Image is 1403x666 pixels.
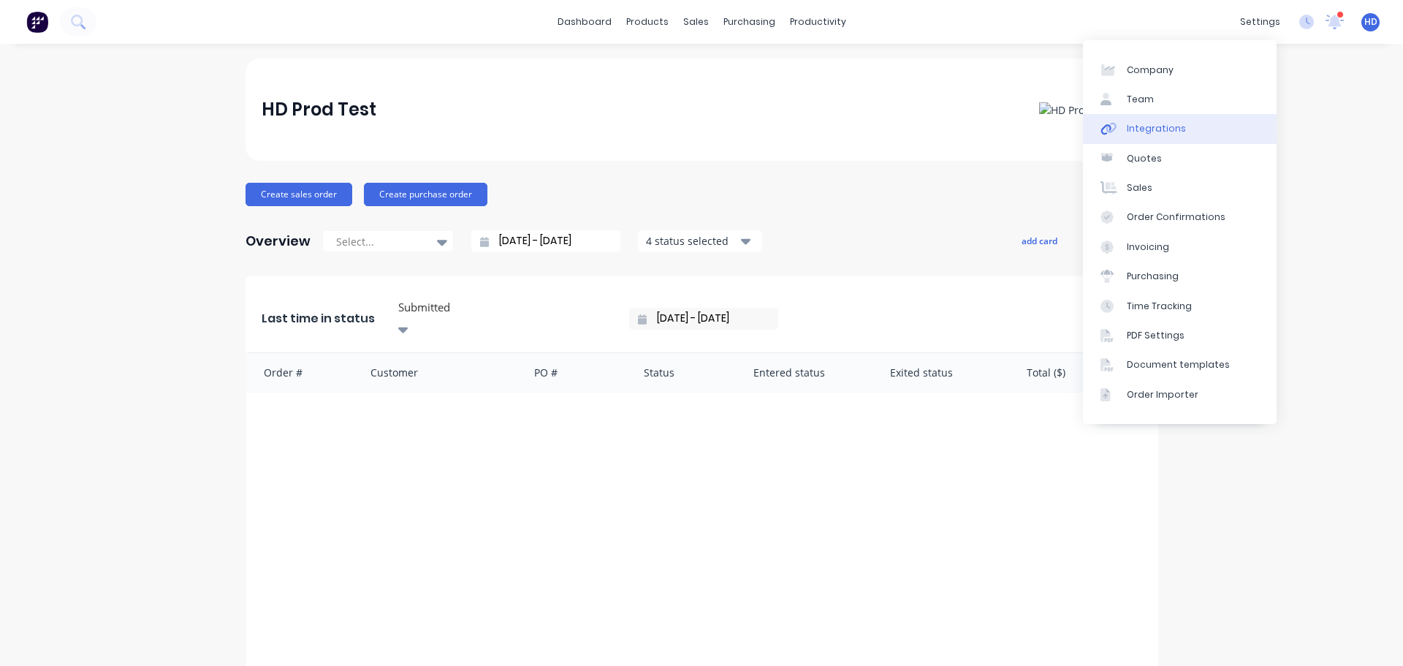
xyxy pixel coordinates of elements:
div: Entered status [739,353,875,392]
button: Create sales order [246,183,352,206]
div: Invoicing [1127,241,1169,254]
a: Purchasing [1083,262,1277,291]
div: Order # [246,353,356,392]
div: Quotes [1127,152,1162,165]
div: PO # [520,353,629,392]
div: settings [1233,11,1288,33]
button: Create purchase order [364,183,487,206]
div: HD Prod Test [262,95,376,124]
a: Team [1083,85,1277,114]
div: Team [1127,93,1154,106]
div: Overview [246,227,311,256]
button: add card [1012,231,1067,250]
div: sales [676,11,716,33]
a: Integrations [1083,114,1277,143]
div: Document templates [1127,358,1230,371]
button: edit dashboard [1076,231,1157,250]
button: 4 status selected [638,230,762,252]
div: Total ($) [1012,353,1158,392]
img: Factory [26,11,48,33]
input: Filter by date [647,308,772,330]
div: Customer [356,353,520,392]
div: 4 status selected [646,233,738,249]
a: Invoicing [1083,232,1277,262]
div: Time Tracking [1127,300,1192,313]
a: Quotes [1083,144,1277,173]
a: Time Tracking [1083,291,1277,320]
div: Exited status [875,353,1012,392]
a: dashboard [550,11,619,33]
div: purchasing [716,11,783,33]
a: Sales [1083,173,1277,203]
div: Sales [1127,181,1152,194]
div: products [619,11,676,33]
div: Order Confirmations [1127,211,1225,224]
a: Order Importer [1083,380,1277,409]
div: Company [1127,64,1174,77]
a: Order Confirmations [1083,203,1277,232]
img: HD Prod Test [1039,102,1114,118]
div: PDF Settings [1127,329,1185,342]
div: Integrations [1127,122,1186,135]
div: Status [629,353,739,392]
a: Document templates [1083,350,1277,379]
a: Company [1083,55,1277,84]
a: PDF Settings [1083,321,1277,350]
span: Last time in status [262,310,375,328]
div: Purchasing [1127,270,1179,283]
div: Order Importer [1127,388,1198,401]
span: HD [1364,15,1377,29]
div: productivity [783,11,853,33]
